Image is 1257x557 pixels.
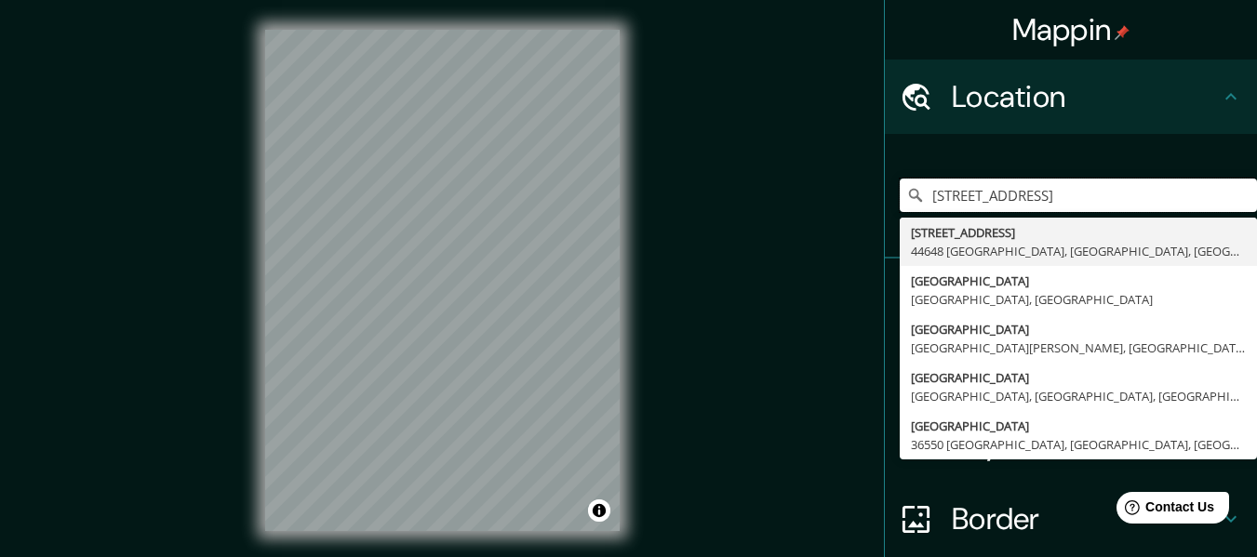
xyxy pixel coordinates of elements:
[911,368,1246,387] div: [GEOGRAPHIC_DATA]
[911,435,1246,454] div: 36550 [GEOGRAPHIC_DATA], [GEOGRAPHIC_DATA], [GEOGRAPHIC_DATA]
[900,179,1257,212] input: Pick your city or area
[911,320,1246,338] div: [GEOGRAPHIC_DATA]
[885,407,1257,482] div: Layout
[952,78,1220,115] h4: Location
[952,500,1220,537] h4: Border
[265,30,620,531] canvas: Map
[885,333,1257,407] div: Style
[952,426,1220,463] h4: Layout
[1091,484,1237,537] iframe: Help widget launcher
[911,272,1246,290] div: [GEOGRAPHIC_DATA]
[911,387,1246,405] div: [GEOGRAPHIC_DATA], [GEOGRAPHIC_DATA], [GEOGRAPHIC_DATA]
[885,482,1257,556] div: Border
[911,417,1246,435] div: [GEOGRAPHIC_DATA]
[588,499,610,522] button: Toggle attribution
[911,242,1246,260] div: 44648 [GEOGRAPHIC_DATA], [GEOGRAPHIC_DATA], [GEOGRAPHIC_DATA]
[885,60,1257,134] div: Location
[911,338,1246,357] div: [GEOGRAPHIC_DATA][PERSON_NAME], [GEOGRAPHIC_DATA], [GEOGRAPHIC_DATA]
[1012,11,1130,48] h4: Mappin
[911,290,1246,309] div: [GEOGRAPHIC_DATA], [GEOGRAPHIC_DATA]
[911,223,1246,242] div: [STREET_ADDRESS]
[885,259,1257,333] div: Pins
[1115,25,1130,40] img: pin-icon.png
